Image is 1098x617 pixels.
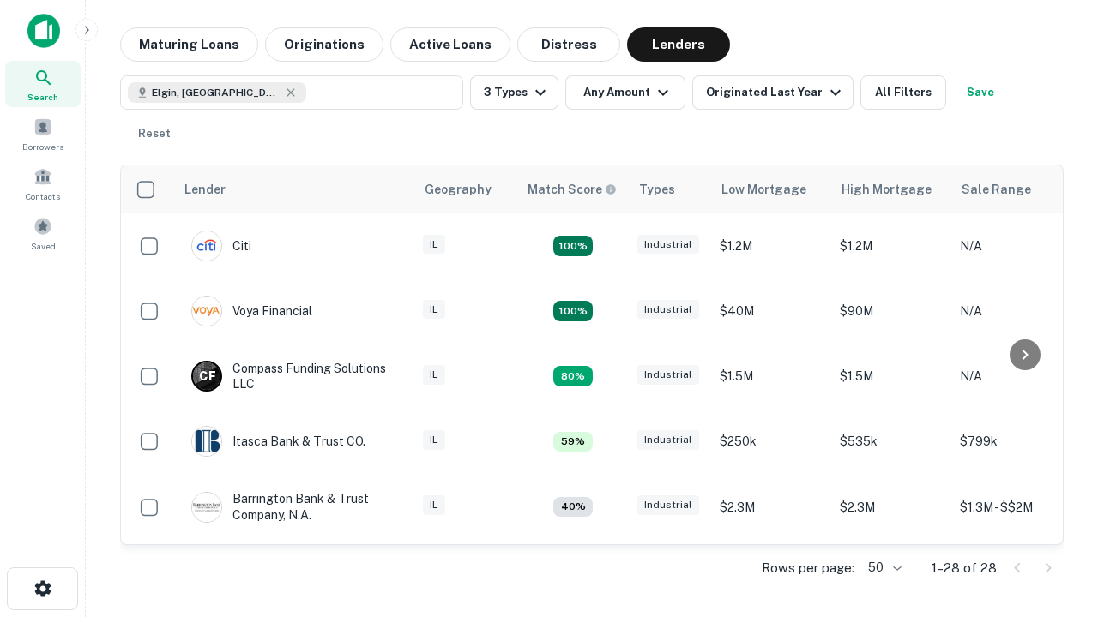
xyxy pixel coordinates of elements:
[831,279,951,344] td: $90M
[953,75,1008,110] button: Save your search to get updates of matches that match your search criteria.
[831,474,951,539] td: $2.3M
[31,239,56,253] span: Saved
[842,179,932,200] div: High Mortgage
[26,189,60,203] span: Contacts
[831,165,951,213] th: High Mortgage
[831,540,951,605] td: $5M
[553,366,593,386] div: Matching Properties: 4, hasApolloMatch: undefined
[470,75,558,110] button: 3 Types
[120,27,258,62] button: Maturing Loans
[627,27,730,62] button: Lenders
[517,165,629,213] th: Capitalize uses an advanced AI algorithm to match your search with the best lender. The match sco...
[27,90,58,104] span: Search
[565,75,685,110] button: Any Amount
[5,210,81,256] a: Saved
[192,231,221,261] img: picture
[191,296,312,326] div: Voya Financial
[637,300,699,320] div: Industrial
[553,497,593,518] div: Matching Properties: 2, hasApolloMatch: undefined
[127,117,182,151] button: Reset
[711,540,831,605] td: $3M
[711,279,831,344] td: $40M
[184,179,226,200] div: Lender
[711,409,831,474] td: $250k
[721,179,806,200] div: Low Mortgage
[831,213,951,279] td: $1.2M
[517,27,620,62] button: Distress
[191,491,397,522] div: Barrington Bank & Trust Company, N.a.
[423,430,445,450] div: IL
[861,555,904,580] div: 50
[831,344,951,409] td: $1.5M
[637,430,699,450] div: Industrial
[199,368,215,386] p: C F
[191,426,365,457] div: Itasca Bank & Trust CO.
[174,165,414,213] th: Lender
[692,75,854,110] button: Originated Last Year
[711,474,831,539] td: $2.3M
[265,27,383,62] button: Originations
[423,235,445,255] div: IL
[390,27,510,62] button: Active Loans
[120,75,463,110] button: Elgin, [GEOGRAPHIC_DATA], [GEOGRAPHIC_DATA]
[932,558,997,578] p: 1–28 of 28
[423,365,445,385] div: IL
[553,301,593,321] div: Matching Properties: 5, hasApolloMatch: undefined
[423,300,445,320] div: IL
[706,82,846,103] div: Originated Last Year
[528,180,617,199] div: Capitalize uses an advanced AI algorithm to match your search with the best lender. The match sco...
[22,140,63,153] span: Borrowers
[637,235,699,255] div: Industrial
[191,231,251,261] div: Citi
[414,165,517,213] th: Geography
[425,179,492,200] div: Geography
[762,558,854,578] p: Rows per page:
[637,365,699,385] div: Industrial
[5,160,81,207] a: Contacts
[27,14,60,48] img: capitalize-icon.png
[191,361,397,392] div: Compass Funding Solutions LLC
[711,165,831,213] th: Low Mortgage
[553,236,593,256] div: Matching Properties: 9, hasApolloMatch: undefined
[5,111,81,157] a: Borrowers
[860,75,946,110] button: All Filters
[152,85,281,100] span: Elgin, [GEOGRAPHIC_DATA], [GEOGRAPHIC_DATA]
[423,495,445,515] div: IL
[639,179,675,200] div: Types
[1012,425,1098,507] iframe: Chat Widget
[831,409,951,474] td: $535k
[711,344,831,409] td: $1.5M
[553,432,593,452] div: Matching Properties: 3, hasApolloMatch: undefined
[192,493,221,522] img: picture
[637,495,699,515] div: Industrial
[962,179,1031,200] div: Sale Range
[528,180,613,199] h6: Match Score
[192,427,221,456] img: picture
[711,213,831,279] td: $1.2M
[192,297,221,326] img: picture
[5,61,81,107] a: Search
[629,165,711,213] th: Types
